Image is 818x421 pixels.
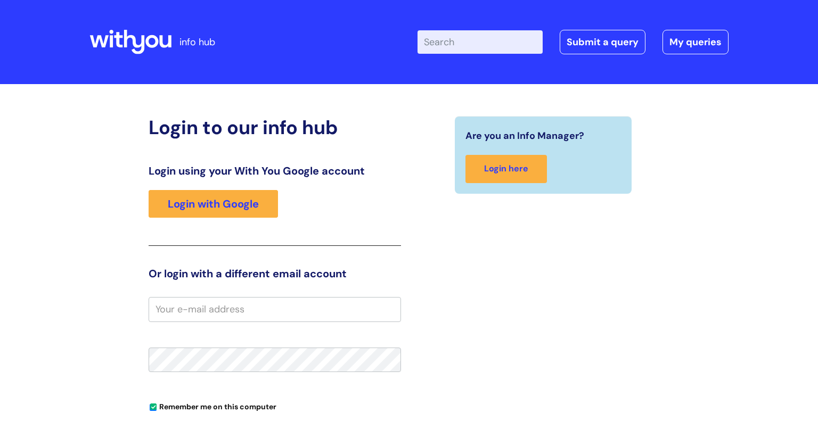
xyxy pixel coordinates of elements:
p: info hub [179,34,215,51]
input: Remember me on this computer [150,404,157,411]
h2: Login to our info hub [149,116,401,139]
a: Submit a query [560,30,645,54]
h3: Or login with a different email account [149,267,401,280]
label: Remember me on this computer [149,400,276,411]
div: You can uncheck this option if you're logging in from a shared device [149,398,401,415]
a: My queries [662,30,729,54]
input: Your e-mail address [149,297,401,321]
a: Login with Google [149,190,278,218]
h3: Login using your With You Google account [149,164,401,177]
input: Search [418,30,543,54]
a: Login here [465,155,547,183]
span: Are you an Info Manager? [465,127,584,144]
